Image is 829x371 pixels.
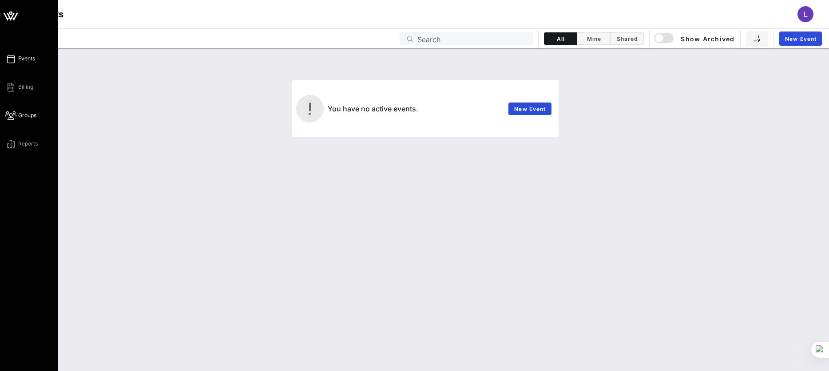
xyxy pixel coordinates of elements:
span: Shared [616,36,638,42]
div: L [797,6,813,22]
span: New Event [514,106,546,112]
a: Billing [5,82,33,92]
span: L [804,10,808,19]
span: New Event [785,36,817,42]
a: Groups [5,110,36,121]
a: Events [5,53,35,64]
button: All [544,32,577,45]
a: Reports [5,138,38,149]
span: All [550,36,571,42]
span: Show Archived [655,33,734,44]
span: Mine [583,36,605,42]
span: You have no active events. [328,104,418,113]
a: New Event [508,103,551,115]
span: Events [18,55,35,63]
button: Mine [577,32,611,45]
a: New Event [779,32,822,46]
span: Billing [18,83,33,91]
span: Reports [18,140,38,148]
button: Show Archived [655,31,735,47]
span: Groups [18,111,36,119]
button: Shared [611,32,644,45]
